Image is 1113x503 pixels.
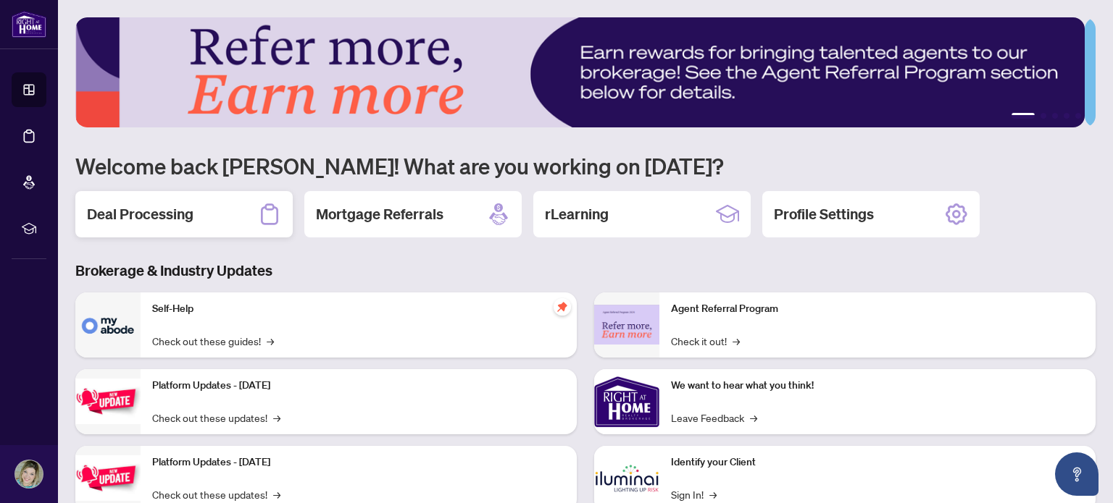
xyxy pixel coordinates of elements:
button: 4 [1064,113,1070,119]
button: 5 [1075,113,1081,119]
span: → [267,333,274,349]
p: Platform Updates - [DATE] [152,378,565,394]
a: Leave Feedback→ [671,410,757,426]
h2: rLearning [545,204,609,224]
span: → [709,486,717,502]
h2: Profile Settings [774,204,874,224]
img: logo [12,11,46,38]
button: 3 [1052,113,1058,119]
p: Platform Updates - [DATE] [152,455,565,470]
p: We want to hear what you think! [671,378,1084,394]
h2: Mortgage Referrals [316,204,443,224]
button: Open asap [1055,452,1099,496]
span: pushpin [554,298,571,316]
h2: Deal Processing [87,204,193,224]
button: 2 [1041,113,1046,119]
img: Self-Help [75,292,141,358]
a: Check it out!→ [671,333,740,349]
img: Slide 0 [75,17,1085,127]
img: Platform Updates - July 8, 2025 [75,455,141,501]
span: → [273,486,280,502]
p: Identify your Client [671,455,1084,470]
p: Self-Help [152,301,565,317]
button: 1 [1012,113,1035,119]
img: We want to hear what you think! [594,369,659,434]
h3: Brokerage & Industry Updates [75,261,1096,281]
a: Check out these updates!→ [152,410,280,426]
img: Profile Icon [15,460,43,488]
img: Platform Updates - July 21, 2025 [75,379,141,424]
span: → [750,410,757,426]
span: → [733,333,740,349]
h1: Welcome back [PERSON_NAME]! What are you working on [DATE]? [75,152,1096,179]
a: Check out these guides!→ [152,333,274,349]
p: Agent Referral Program [671,301,1084,317]
a: Check out these updates!→ [152,486,280,502]
a: Sign In!→ [671,486,717,502]
img: Agent Referral Program [594,305,659,345]
span: → [273,410,280,426]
